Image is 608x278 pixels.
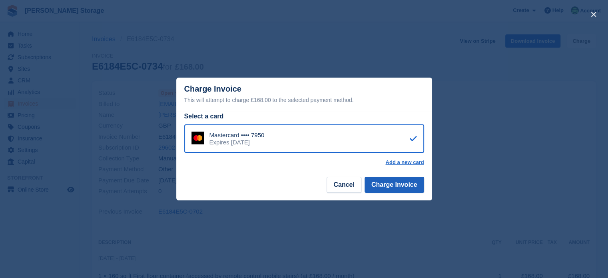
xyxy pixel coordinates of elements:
[209,139,265,146] div: Expires [DATE]
[184,95,424,105] div: This will attempt to charge £168.00 to the selected payment method.
[385,159,424,166] a: Add a new card
[365,177,424,193] button: Charge Invoice
[209,132,265,139] div: Mastercard •••• 7950
[587,8,600,21] button: close
[184,84,424,105] div: Charge Invoice
[184,112,424,121] div: Select a card
[327,177,361,193] button: Cancel
[191,132,204,144] img: Mastercard Logo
